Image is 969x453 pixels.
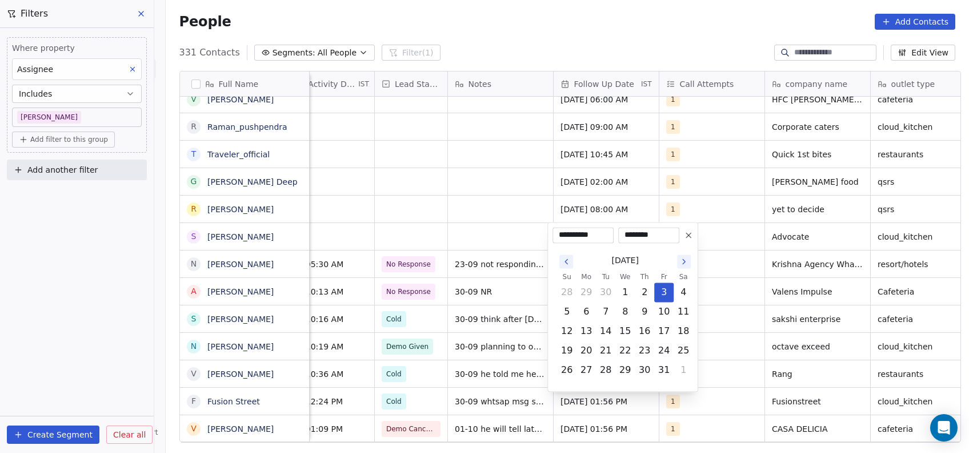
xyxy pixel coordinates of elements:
[557,271,693,380] table: October 2025
[655,361,673,379] button: Friday, October 31st, 2025
[635,361,654,379] button: Thursday, October 30th, 2025
[677,255,691,268] button: Go to the Next Month
[635,283,654,301] button: Thursday, October 2nd, 2025
[558,303,576,321] button: Sunday, October 5th, 2025
[674,271,693,283] th: Saturday
[616,283,634,301] button: Wednesday, October 1st, 2025
[655,322,673,340] button: Friday, October 17th, 2025
[596,361,615,379] button: Tuesday, October 28th, 2025
[577,361,595,379] button: Monday, October 27th, 2025
[596,271,615,283] th: Tuesday
[616,341,634,360] button: Wednesday, October 22nd, 2025
[655,341,673,360] button: Friday, October 24th, 2025
[612,255,639,267] span: [DATE]
[615,271,635,283] th: Wednesday
[674,322,692,340] button: Saturday, October 18th, 2025
[577,341,595,360] button: Monday, October 20th, 2025
[674,341,692,360] button: Saturday, October 25th, 2025
[635,303,654,321] button: Thursday, October 9th, 2025
[655,303,673,321] button: Friday, October 10th, 2025
[558,322,576,340] button: Sunday, October 12th, 2025
[654,271,674,283] th: Friday
[674,303,692,321] button: Saturday, October 11th, 2025
[635,341,654,360] button: Thursday, October 23rd, 2025
[558,341,576,360] button: Sunday, October 19th, 2025
[674,283,692,301] button: Saturday, October 4th, 2025
[596,283,615,301] button: Tuesday, September 30th, 2025
[576,271,596,283] th: Monday
[577,303,595,321] button: Monday, October 6th, 2025
[558,361,576,379] button: Sunday, October 26th, 2025
[616,322,634,340] button: Wednesday, October 15th, 2025
[577,283,595,301] button: Monday, September 29th, 2025
[655,283,673,301] button: Today, Friday, October 3rd, 2025, selected
[596,303,615,321] button: Tuesday, October 7th, 2025
[558,283,576,301] button: Sunday, September 28th, 2025
[616,361,634,379] button: Wednesday, October 29th, 2025
[635,271,654,283] th: Thursday
[559,255,573,268] button: Go to the Previous Month
[596,322,615,340] button: Tuesday, October 14th, 2025
[616,303,634,321] button: Wednesday, October 8th, 2025
[596,341,615,360] button: Tuesday, October 21st, 2025
[557,271,576,283] th: Sunday
[674,361,692,379] button: Saturday, November 1st, 2025
[577,322,595,340] button: Monday, October 13th, 2025
[635,322,654,340] button: Thursday, October 16th, 2025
